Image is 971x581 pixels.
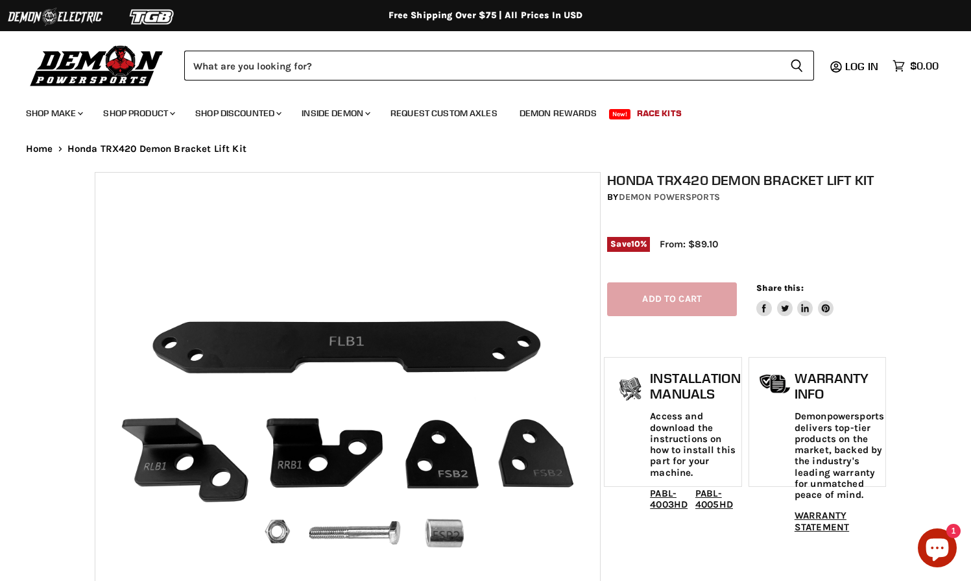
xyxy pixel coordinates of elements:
a: PABL-4003HD [650,488,688,510]
span: New! [609,109,631,119]
a: Home [26,143,53,155]
span: Honda TRX420 Demon Bracket Lift Kit [67,143,246,155]
a: PABL-4005HD [695,488,733,510]
button: Search [780,51,814,80]
img: Demon Electric Logo 2 [6,5,104,29]
span: $0.00 [910,60,939,72]
a: WARRANTY STATEMENT [795,510,849,532]
img: warranty-icon.png [759,374,791,394]
h1: Installation Manuals [650,371,740,401]
span: Log in [845,60,878,73]
h1: Honda TRX420 Demon Bracket Lift Kit [607,172,883,188]
h1: Warranty Info [795,371,884,401]
a: Shop Discounted [186,100,289,127]
span: Save % [607,237,650,251]
img: Demon Powersports [26,42,168,88]
a: Request Custom Axles [381,100,507,127]
div: by [607,190,883,204]
img: install_manual-icon.png [614,374,647,406]
span: 10 [631,239,640,249]
input: Search [184,51,780,80]
a: Inside Demon [292,100,378,127]
span: From: $89.10 [660,238,718,250]
ul: Main menu [16,95,935,127]
p: Access and download the instructions on how to install this part for your machine. [650,411,740,478]
a: Shop Product [93,100,183,127]
form: Product [184,51,814,80]
a: Demon Rewards [510,100,606,127]
a: Log in [839,60,886,72]
p: Demonpowersports delivers top-tier products on the market, backed by the industry's leading warra... [795,411,884,501]
a: $0.00 [886,56,945,75]
a: Shop Make [16,100,91,127]
aside: Share this: [756,282,833,317]
inbox-online-store-chat: Shopify online store chat [914,528,961,571]
a: Race Kits [627,100,691,127]
img: TGB Logo 2 [104,5,201,29]
a: Demon Powersports [619,192,720,203]
span: Share this: [756,283,803,293]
